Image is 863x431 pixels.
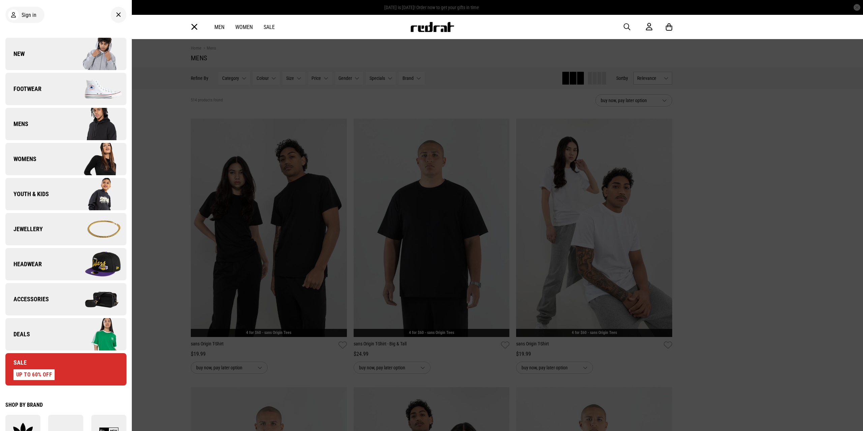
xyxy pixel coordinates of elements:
[66,317,126,351] img: Company
[66,177,126,211] img: Company
[5,295,49,303] span: Accessories
[66,142,126,176] img: Company
[66,107,126,141] img: Company
[5,3,26,23] button: Open LiveChat chat widget
[5,283,126,315] a: Accessories Company
[5,73,126,105] a: Footwear Company
[5,225,43,233] span: Jewellery
[214,24,225,30] a: Men
[5,143,126,175] a: Womens Company
[66,282,126,316] img: Company
[5,359,27,367] span: Sale
[5,330,30,338] span: Deals
[13,369,55,380] div: UP TO 60% OFF
[66,247,126,281] img: Company
[5,318,126,350] a: Deals Company
[22,12,36,18] span: Sign in
[5,213,126,245] a: Jewellery Company
[410,22,454,32] img: Redrat logo
[5,50,25,58] span: New
[5,402,126,408] div: Shop by Brand
[235,24,253,30] a: Women
[5,108,126,140] a: Mens Company
[5,178,126,210] a: Youth & Kids Company
[264,24,275,30] a: Sale
[5,155,36,163] span: Womens
[5,85,41,93] span: Footwear
[5,260,42,268] span: Headwear
[66,37,126,71] img: Company
[5,120,28,128] span: Mens
[66,212,126,246] img: Company
[66,72,126,106] img: Company
[5,248,126,280] a: Headwear Company
[5,353,126,386] a: Sale UP TO 60% OFF
[5,190,49,198] span: Youth & Kids
[5,38,126,70] a: New Company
